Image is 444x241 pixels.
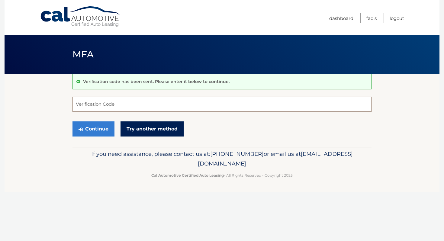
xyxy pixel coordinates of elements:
[121,121,184,137] a: Try another method
[72,49,94,60] span: MFA
[40,6,121,27] a: Cal Automotive
[76,172,368,178] p: - All Rights Reserved - Copyright 2025
[366,13,377,23] a: FAQ's
[72,121,114,137] button: Continue
[151,173,224,178] strong: Cal Automotive Certified Auto Leasing
[198,150,353,167] span: [EMAIL_ADDRESS][DOMAIN_NAME]
[76,149,368,169] p: If you need assistance, please contact us at: or email us at
[83,79,230,84] p: Verification code has been sent. Please enter it below to continue.
[329,13,353,23] a: Dashboard
[72,97,372,112] input: Verification Code
[390,13,404,23] a: Logout
[210,150,264,157] span: [PHONE_NUMBER]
